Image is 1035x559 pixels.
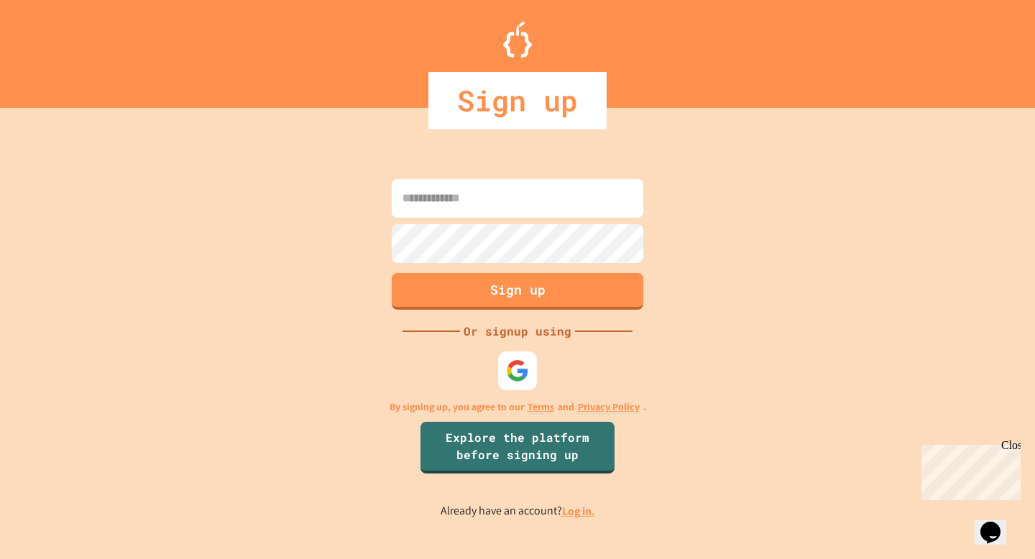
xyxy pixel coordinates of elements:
[506,359,529,382] img: google-icon.svg
[578,399,640,415] a: Privacy Policy
[428,72,607,129] div: Sign up
[420,422,615,473] a: Explore the platform before signing up
[562,504,595,519] a: Log in.
[528,399,554,415] a: Terms
[6,6,99,91] div: Chat with us now!Close
[441,502,595,520] p: Already have an account?
[392,273,643,310] button: Sign up
[503,22,532,57] img: Logo.svg
[916,439,1021,500] iframe: chat widget
[975,502,1021,545] iframe: chat widget
[460,323,575,340] div: Or signup using
[390,399,646,415] p: By signing up, you agree to our and .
